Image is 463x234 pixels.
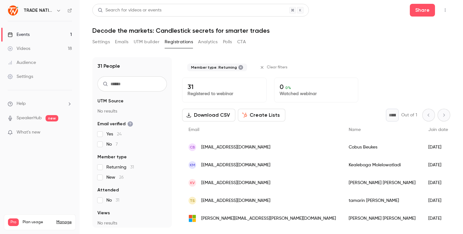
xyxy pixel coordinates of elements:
span: new [46,115,58,121]
button: Download CSV [182,109,235,121]
span: Plan usage [23,220,53,225]
span: Pro [8,218,19,226]
button: Polls [223,37,232,47]
iframe: Noticeable Trigger [64,130,72,135]
p: No results [97,108,167,114]
span: Email verified [97,121,133,127]
div: [DATE] [422,210,454,227]
div: [PERSON_NAME] [PERSON_NAME] [342,210,422,227]
p: Out of 1 [401,112,417,118]
span: [PERSON_NAME][EMAIL_ADDRESS][PERSON_NAME][DOMAIN_NAME] [201,215,336,222]
button: Share [410,4,435,17]
div: Kealeboga Molelowatladi [342,156,422,174]
a: SpeakerHub [17,115,42,121]
span: 0 % [285,86,291,90]
li: help-dropdown-opener [8,100,72,107]
button: Emails [115,37,128,47]
div: Videos [8,45,30,52]
button: Analytics [198,37,218,47]
p: 31 [188,83,261,91]
img: outlook.com [189,215,196,222]
div: Audience [8,59,36,66]
button: CTA [237,37,246,47]
span: New [106,174,124,181]
span: 26 [119,175,124,180]
div: Settings [8,73,33,80]
span: No [106,197,119,203]
span: Help [17,100,26,107]
p: 0 [280,83,353,91]
span: [EMAIL_ADDRESS][DOMAIN_NAME] [201,180,270,186]
span: No [106,141,118,148]
span: 7 [116,142,118,147]
button: UTM builder [134,37,160,47]
span: [EMAIL_ADDRESS][DOMAIN_NAME] [201,197,270,204]
div: Search for videos or events [98,7,161,14]
span: CB [190,144,195,150]
div: tamarin [PERSON_NAME] [342,192,422,210]
button: Remove "Returning member" from selected filters [238,65,243,70]
span: Join date [428,127,448,132]
button: Clear filters [257,62,291,72]
div: [PERSON_NAME] [PERSON_NAME] [342,174,422,192]
p: Watched webinar [280,91,353,97]
span: Member type [97,154,127,160]
span: Email [189,127,199,132]
h1: 31 People [97,62,120,70]
div: Events [8,31,30,38]
span: KM [190,162,195,168]
span: Returning [106,164,134,170]
span: 31 [130,165,134,169]
span: Attended [97,187,119,193]
span: Name [349,127,361,132]
span: What's new [17,129,40,136]
span: Clear filters [267,65,288,70]
span: ts [190,198,195,203]
span: Yes [106,131,122,137]
button: Settings [92,37,110,47]
div: [DATE] [422,192,454,210]
span: [EMAIL_ADDRESS][DOMAIN_NAME] [201,144,270,151]
a: Manage [56,220,72,225]
p: No results [97,220,167,226]
p: Registered to webinar [188,91,261,97]
span: 31 [116,198,119,203]
div: Cobus Beukes [342,138,422,156]
span: Views [97,210,110,216]
span: 24 [117,132,122,136]
h6: TRADE NATION [24,7,53,14]
span: UTM Source [97,98,124,104]
button: Create Lists [238,109,285,121]
div: [DATE] [422,138,454,156]
div: [DATE] [422,156,454,174]
button: Registrations [165,37,193,47]
span: Kv [190,180,195,186]
span: [EMAIL_ADDRESS][DOMAIN_NAME] [201,162,270,169]
h1: Decode the markets: Candlestick secrets for smarter trades [92,27,450,34]
span: Member type: Returning [191,65,237,70]
div: [DATE] [422,174,454,192]
img: TRADE NATION [8,5,18,16]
